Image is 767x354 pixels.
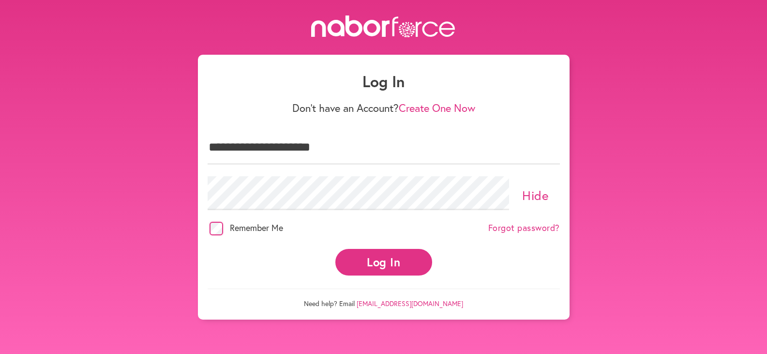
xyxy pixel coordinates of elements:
[230,222,283,233] span: Remember Me
[522,187,549,203] a: Hide
[208,72,560,91] h1: Log In
[335,249,432,276] button: Log In
[488,223,560,233] a: Forgot password?
[208,102,560,114] p: Don't have an Account?
[357,299,463,308] a: [EMAIL_ADDRESS][DOMAIN_NAME]
[399,101,475,115] a: Create One Now
[208,289,560,308] p: Need help? Email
